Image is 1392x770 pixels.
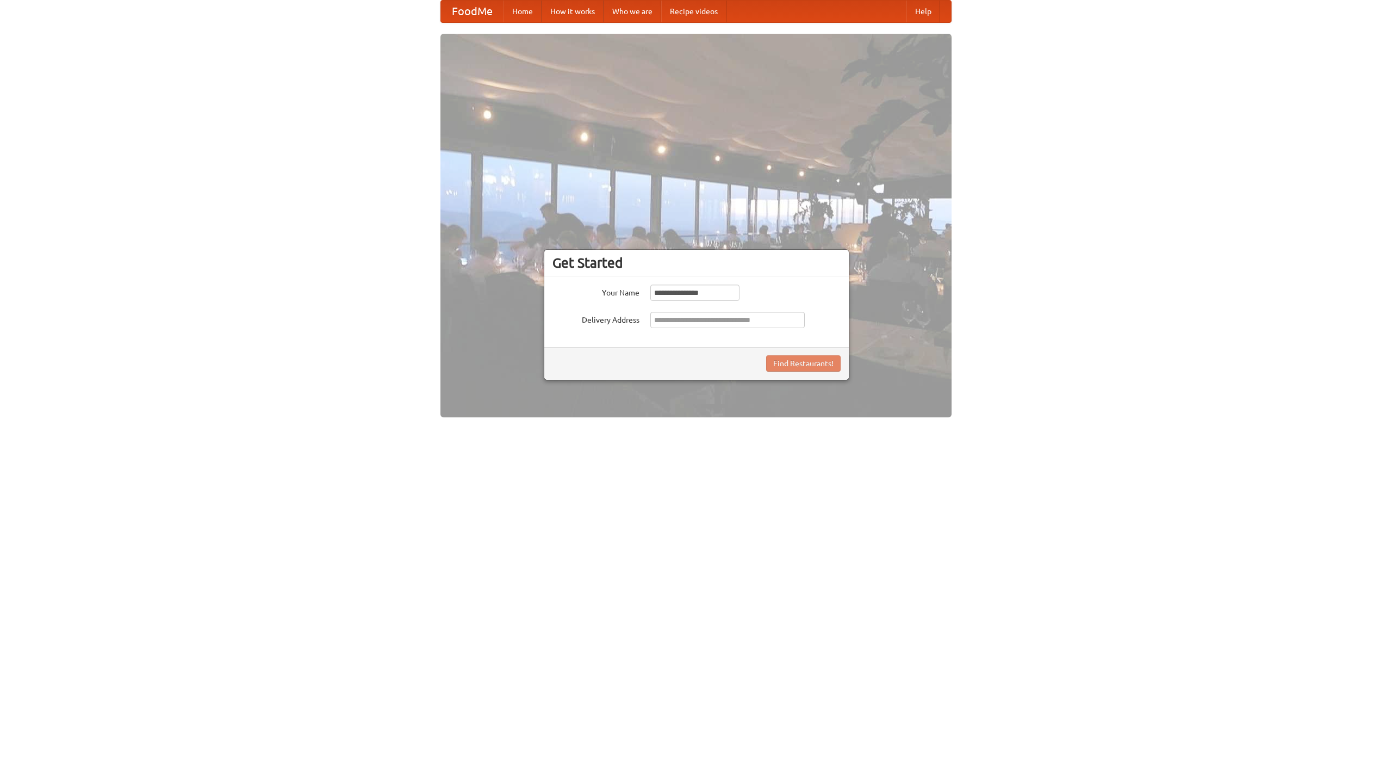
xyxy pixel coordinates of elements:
a: Help [906,1,940,22]
a: Home [504,1,542,22]
a: Recipe videos [661,1,726,22]
label: Delivery Address [552,312,639,325]
h3: Get Started [552,255,841,271]
button: Find Restaurants! [766,355,841,372]
a: How it works [542,1,604,22]
a: Who we are [604,1,661,22]
label: Your Name [552,285,639,298]
a: FoodMe [441,1,504,22]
